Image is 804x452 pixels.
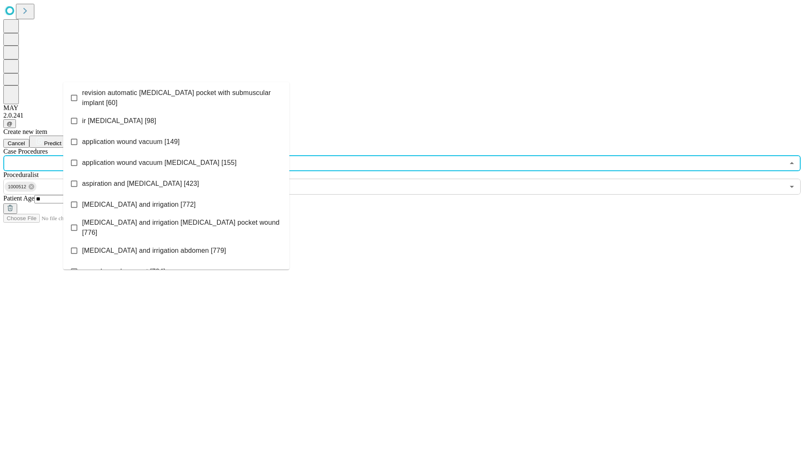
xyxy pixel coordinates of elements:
[3,104,801,112] div: MAY
[786,157,798,169] button: Close
[82,137,180,147] span: application wound vacuum [149]
[786,181,798,193] button: Open
[3,139,29,148] button: Cancel
[82,267,165,277] span: wound vac placement [784]
[3,112,801,119] div: 2.0.241
[82,158,237,168] span: application wound vacuum [MEDICAL_DATA] [155]
[5,182,36,192] div: 1000512
[8,140,25,146] span: Cancel
[3,195,34,202] span: Patient Age
[29,136,68,148] button: Predict
[82,116,156,126] span: ir [MEDICAL_DATA] [98]
[44,140,61,146] span: Predict
[82,218,283,238] span: [MEDICAL_DATA] and irrigation [MEDICAL_DATA] pocket wound [776]
[7,121,13,127] span: @
[3,171,39,178] span: Proceduralist
[3,148,48,155] span: Scheduled Procedure
[82,246,226,256] span: [MEDICAL_DATA] and irrigation abdomen [779]
[3,128,47,135] span: Create new item
[82,88,283,108] span: revision automatic [MEDICAL_DATA] pocket with submuscular implant [60]
[5,182,30,192] span: 1000512
[82,179,199,189] span: aspiration and [MEDICAL_DATA] [423]
[82,200,196,210] span: [MEDICAL_DATA] and irrigation [772]
[3,119,16,128] button: @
